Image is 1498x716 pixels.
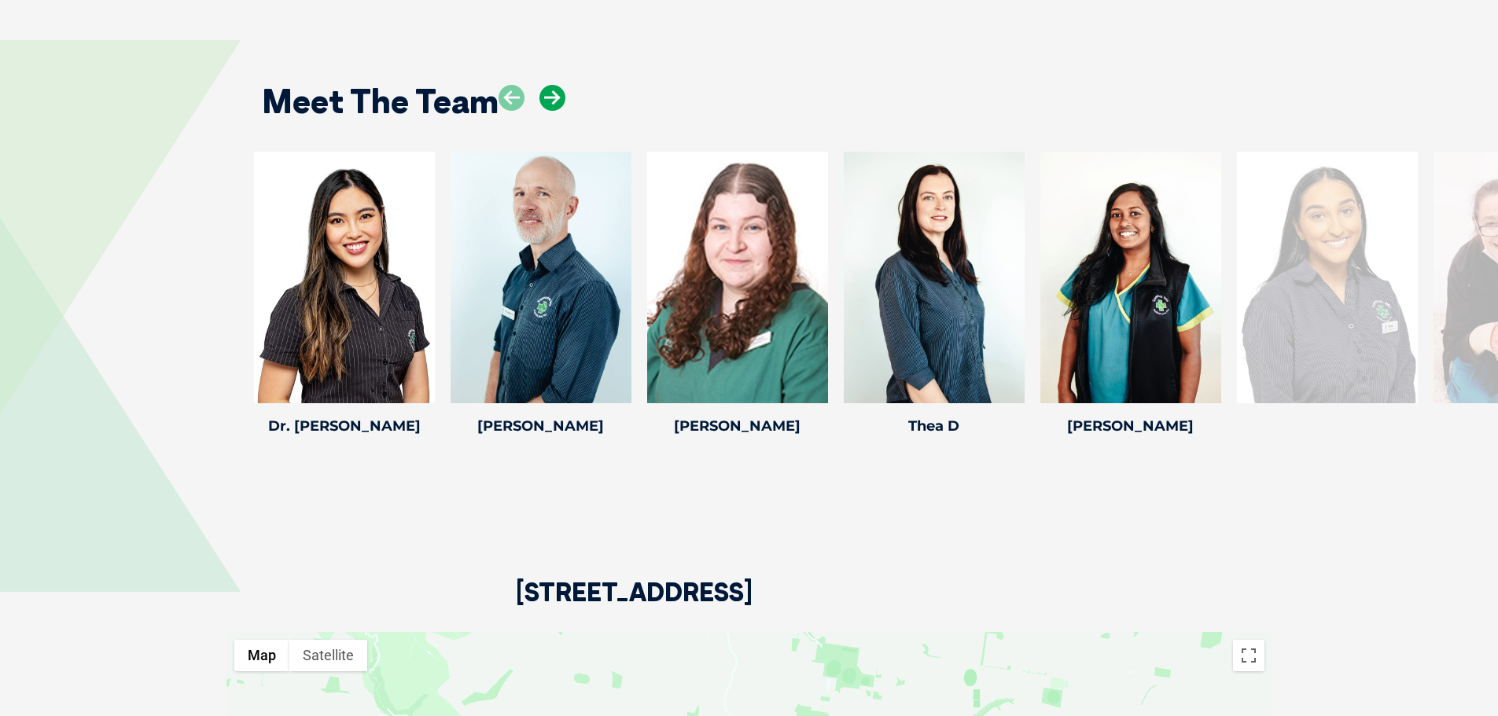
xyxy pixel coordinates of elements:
[289,640,367,671] button: Show satellite imagery
[516,579,753,632] h2: [STREET_ADDRESS]
[254,419,435,433] h4: Dr. [PERSON_NAME]
[844,419,1025,433] h4: Thea D
[1467,72,1483,87] button: Search
[262,85,499,118] h2: Meet The Team
[1040,419,1221,433] h4: [PERSON_NAME]
[1233,640,1264,671] button: Toggle fullscreen view
[647,419,828,433] h4: [PERSON_NAME]
[234,640,289,671] button: Show street map
[451,419,631,433] h4: [PERSON_NAME]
